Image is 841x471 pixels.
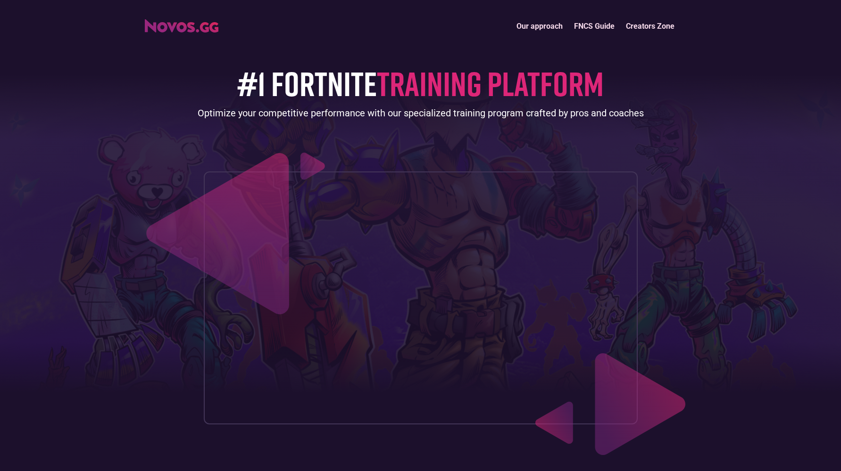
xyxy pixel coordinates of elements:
a: Creators Zone [620,16,680,36]
iframe: Increase your placement in 14 days (Novos.gg) [212,179,630,416]
span: TRAINING PLATFORM [377,63,604,104]
div: Optimize your competitive performance with our specialized training program crafted by pros and c... [198,106,644,120]
a: Our approach [511,16,568,36]
h1: #1 FORTNITE [237,65,604,102]
a: FNCS Guide [568,16,620,36]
